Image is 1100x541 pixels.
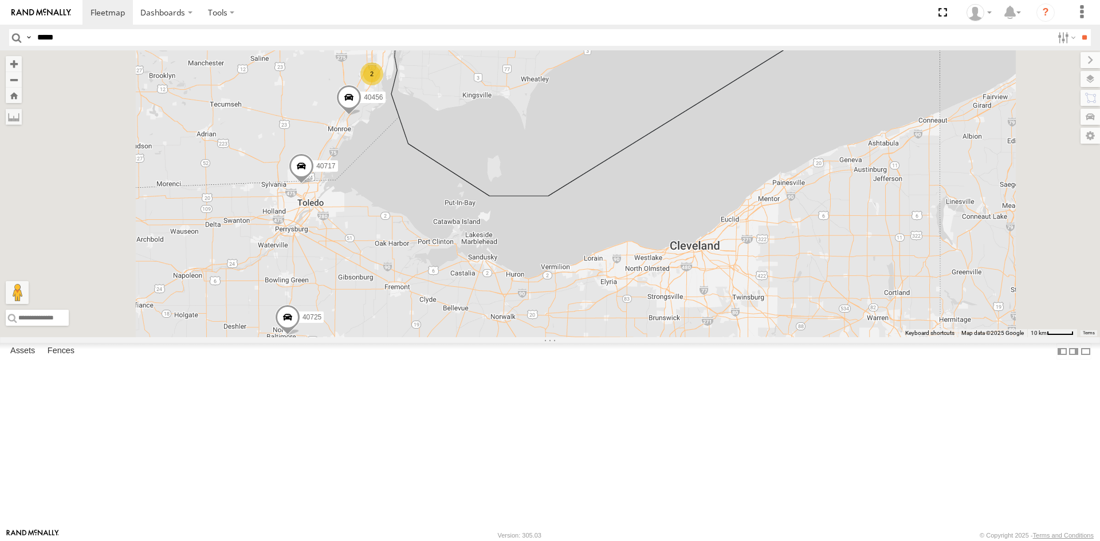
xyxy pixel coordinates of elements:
[1031,330,1047,336] span: 10 km
[316,162,335,170] span: 40717
[1033,532,1094,539] a: Terms and Conditions
[980,532,1094,539] div: © Copyright 2025 -
[962,4,996,21] div: Miguel Cantu
[360,62,383,85] div: 2
[1036,3,1055,22] i: ?
[1081,128,1100,144] label: Map Settings
[1083,331,1095,335] a: Terms
[6,530,59,541] a: Visit our Website
[6,72,22,88] button: Zoom out
[11,9,71,17] img: rand-logo.svg
[1056,343,1068,360] label: Dock Summary Table to the Left
[42,343,80,360] label: Fences
[961,330,1024,336] span: Map data ©2025 Google
[5,343,41,360] label: Assets
[498,532,541,539] div: Version: 305.03
[1053,29,1078,46] label: Search Filter Options
[6,109,22,125] label: Measure
[6,56,22,72] button: Zoom in
[1027,329,1077,337] button: Map Scale: 10 km per 43 pixels
[364,93,383,101] span: 40456
[6,281,29,304] button: Drag Pegman onto the map to open Street View
[24,29,33,46] label: Search Query
[1068,343,1079,360] label: Dock Summary Table to the Right
[905,329,954,337] button: Keyboard shortcuts
[302,313,321,321] span: 40725
[1080,343,1091,360] label: Hide Summary Table
[6,88,22,103] button: Zoom Home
